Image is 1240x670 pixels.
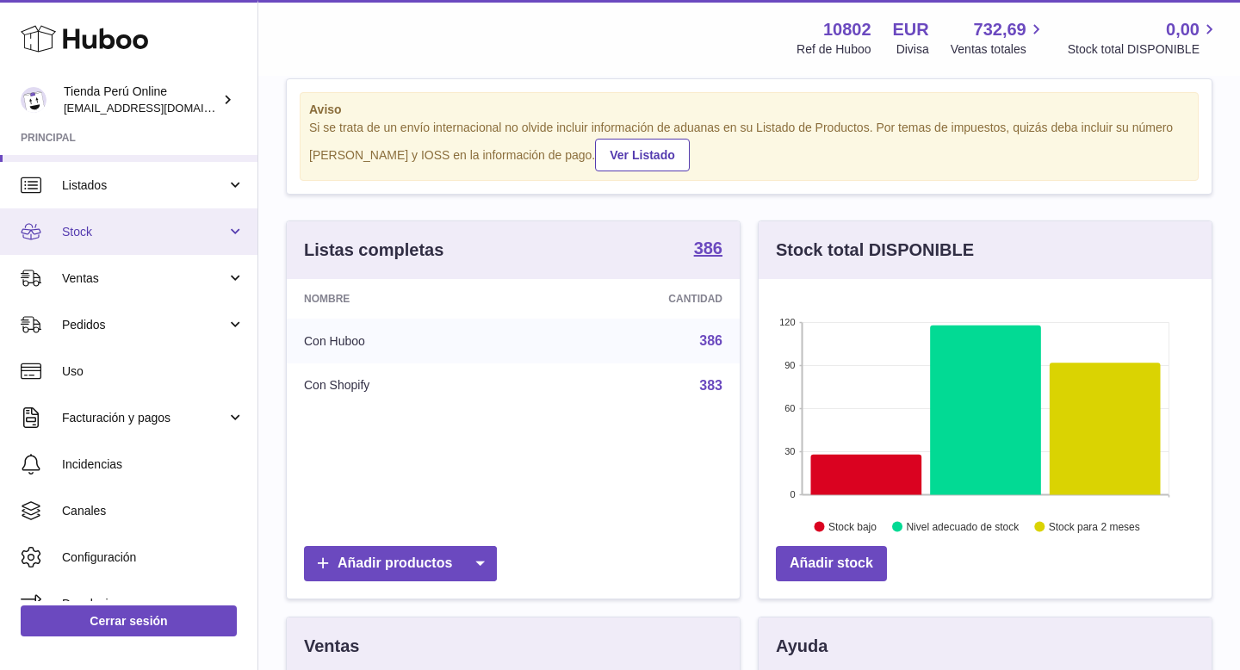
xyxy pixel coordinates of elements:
[779,317,795,327] text: 120
[62,224,226,240] span: Stock
[1049,520,1140,532] text: Stock para 2 meses
[790,489,795,499] text: 0
[699,333,722,348] a: 386
[62,177,226,194] span: Listados
[906,520,1020,532] text: Nivel adecuado de stock
[309,102,1189,118] strong: Aviso
[309,120,1189,171] div: Si se trata de un envío internacional no olvide incluir información de aduanas en su Listado de P...
[1068,41,1219,58] span: Stock total DISPONIBLE
[62,549,245,566] span: Configuración
[595,139,689,171] a: Ver Listado
[784,446,795,456] text: 30
[797,41,871,58] div: Ref de Huboo
[62,456,245,473] span: Incidencias
[784,360,795,370] text: 90
[21,87,46,113] img: contacto@tiendaperuonline.com
[974,18,1026,41] span: 732,69
[828,520,877,532] text: Stock bajo
[304,239,443,262] h3: Listas completas
[951,18,1046,58] a: 732,69 Ventas totales
[694,239,722,257] strong: 386
[784,403,795,413] text: 60
[951,41,1046,58] span: Ventas totales
[304,546,497,581] a: Añadir productos
[62,270,226,287] span: Ventas
[62,363,245,380] span: Uso
[893,18,929,41] strong: EUR
[776,239,974,262] h3: Stock total DISPONIBLE
[21,605,237,636] a: Cerrar sesión
[699,378,722,393] a: 383
[1166,18,1200,41] span: 0,00
[287,363,527,408] td: Con Shopify
[287,279,527,319] th: Nombre
[62,596,245,612] span: Devoluciones
[776,635,828,658] h3: Ayuda
[1068,18,1219,58] a: 0,00 Stock total DISPONIBLE
[776,546,887,581] a: Añadir stock
[694,239,722,260] a: 386
[823,18,871,41] strong: 10802
[527,279,740,319] th: Cantidad
[287,319,527,363] td: Con Huboo
[62,410,226,426] span: Facturación y pagos
[64,101,253,115] span: [EMAIL_ADDRESS][DOMAIN_NAME]
[62,317,226,333] span: Pedidos
[304,635,359,658] h3: Ventas
[62,503,245,519] span: Canales
[64,84,219,116] div: Tienda Perú Online
[896,41,929,58] div: Divisa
